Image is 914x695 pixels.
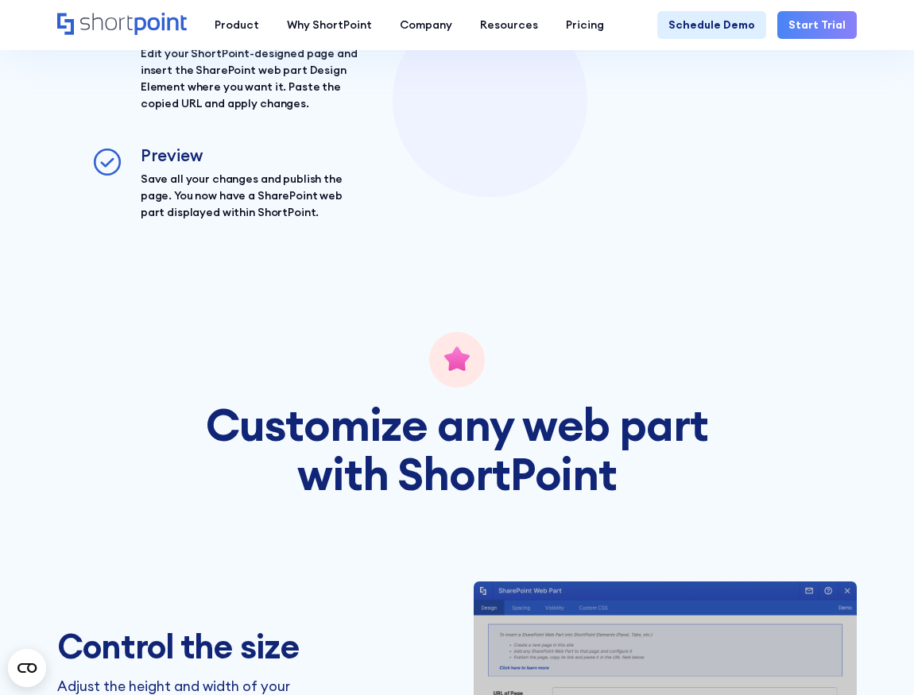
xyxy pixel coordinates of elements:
h2: Customize any web part with ShortPoint [201,400,712,498]
a: Home [57,13,187,37]
h3: Control the size [57,628,324,665]
a: Pricing [552,11,618,39]
div: Resources [480,17,538,33]
p: Save all your changes and publish the page. You now have a SharePoint web part displayed within S... [141,171,362,221]
a: Company [385,11,466,39]
a: Product [200,11,273,39]
a: Why ShortPoint [273,11,385,39]
a: Resources [466,11,552,39]
div: Company [400,17,452,33]
a: Schedule Demo [657,11,766,39]
div: Why ShortPoint [287,17,372,33]
div: Pricing [566,17,604,33]
iframe: Chat Widget [628,511,914,695]
h3: Preview [141,145,362,165]
div: Product [215,17,259,33]
button: Open CMP widget [8,649,46,687]
a: Start Trial [777,11,857,39]
p: Edit your ShortPoint-designed page and insert the SharePoint web part Design Element where you wa... [141,45,362,112]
